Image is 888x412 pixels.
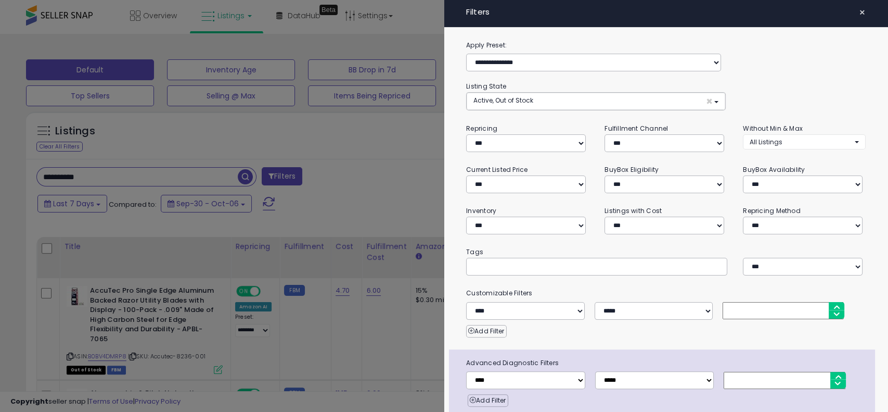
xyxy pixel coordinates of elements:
small: Inventory [466,206,496,215]
button: Active, Out of Stock × [467,93,725,110]
small: Without Min & Max [743,124,803,133]
span: Advanced Diagnostic Filters [458,357,875,369]
small: Listing State [466,82,506,91]
label: Apply Preset: [458,40,873,51]
small: BuyBox Eligibility [604,165,659,174]
small: Tags [458,246,873,258]
small: Listings with Cost [604,206,662,215]
span: × [859,5,866,20]
small: Repricing [466,124,497,133]
small: Customizable Filters [458,288,873,299]
span: Active, Out of Stock [473,96,533,105]
small: BuyBox Availability [743,165,805,174]
button: Add Filter [468,394,508,407]
small: Current Listed Price [466,165,527,174]
button: × [855,5,870,20]
button: All Listings [743,134,866,149]
span: All Listings [750,138,782,146]
span: × [705,96,712,107]
small: Fulfillment Channel [604,124,668,133]
small: Repricing Method [743,206,801,215]
h4: Filters [466,8,866,17]
button: Add Filter [466,325,506,338]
